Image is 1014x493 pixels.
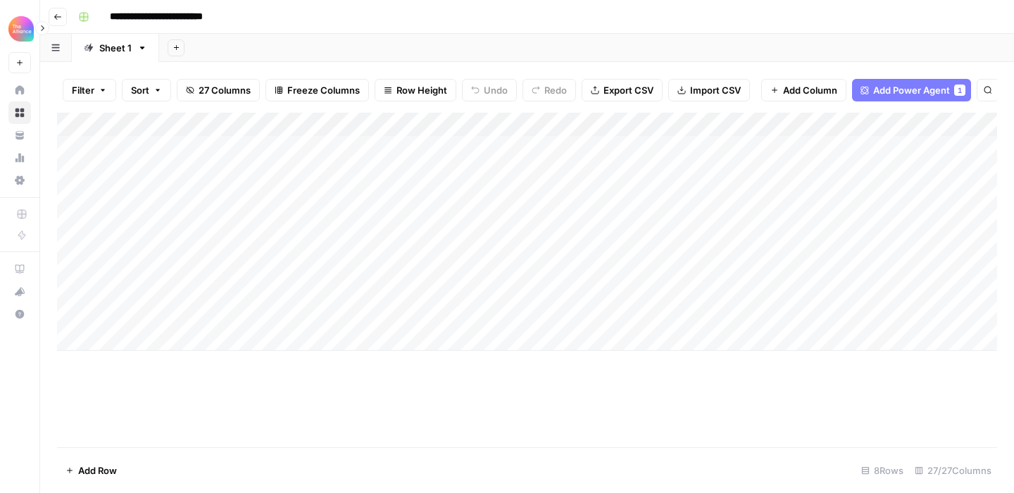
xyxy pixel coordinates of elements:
[544,83,567,97] span: Redo
[954,85,965,96] div: 1
[8,146,31,169] a: Usage
[287,83,360,97] span: Freeze Columns
[909,459,997,482] div: 27/27 Columns
[57,459,125,482] button: Add Row
[8,258,31,280] a: AirOps Academy
[63,79,116,101] button: Filter
[8,303,31,325] button: Help + Support
[8,16,34,42] img: Alliance Logo
[8,11,31,46] button: Workspace: Alliance
[783,83,837,97] span: Add Column
[8,280,31,303] button: What's new?
[72,83,94,97] span: Filter
[8,124,31,146] a: Your Data
[9,281,30,302] div: What's new?
[78,463,117,478] span: Add Row
[375,79,456,101] button: Row Height
[690,83,741,97] span: Import CSV
[99,41,132,55] div: Sheet 1
[265,79,369,101] button: Freeze Columns
[462,79,517,101] button: Undo
[852,79,971,101] button: Add Power Agent1
[122,79,171,101] button: Sort
[668,79,750,101] button: Import CSV
[396,83,447,97] span: Row Height
[8,79,31,101] a: Home
[8,101,31,124] a: Browse
[856,459,909,482] div: 8 Rows
[177,79,260,101] button: 27 Columns
[72,34,159,62] a: Sheet 1
[958,85,962,96] span: 1
[8,169,31,192] a: Settings
[199,83,251,97] span: 27 Columns
[131,83,149,97] span: Sort
[582,79,663,101] button: Export CSV
[522,79,576,101] button: Redo
[873,83,950,97] span: Add Power Agent
[761,79,846,101] button: Add Column
[484,83,508,97] span: Undo
[603,83,653,97] span: Export CSV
